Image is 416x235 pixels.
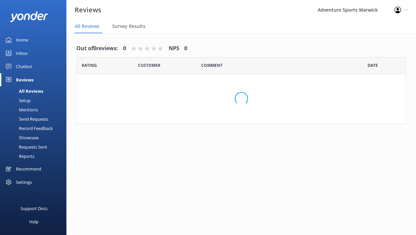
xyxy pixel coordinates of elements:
[4,96,66,105] a: Setup
[4,86,66,96] a: All Reviews
[16,176,32,189] div: Settings
[16,162,41,176] div: Recommend
[4,133,66,142] a: Showcase
[75,23,100,30] span: All Reviews
[4,105,66,114] a: Mentions
[82,62,97,68] span: Date
[16,73,34,86] div: Reviews
[4,114,48,124] div: Send Requests
[4,86,43,96] div: All Reviews
[138,62,160,68] span: Date
[4,105,38,114] div: Mentions
[368,62,378,68] span: Date
[16,33,28,47] div: Home
[4,124,66,133] a: Record Feedback
[4,152,35,161] div: Reports
[16,47,28,60] div: Inbox
[76,44,118,53] h4: Out of 0 reviews:
[10,11,48,22] img: yonder-white-logo.png
[4,142,66,152] a: Requests Sent
[4,96,31,105] div: Setup
[112,23,145,30] span: Survey Results
[21,202,47,215] div: Support Docs
[201,62,222,68] span: Question
[123,44,126,53] h4: 0
[4,152,66,161] a: Reports
[169,44,179,53] h4: NPS
[4,124,53,133] div: Record Feedback
[4,133,39,142] div: Showcase
[184,44,187,53] h4: 0
[16,60,32,73] div: Chatbot
[29,215,39,228] div: Help
[4,142,47,152] div: Requests Sent
[4,114,66,124] a: Send Requests
[75,5,101,15] h3: Reviews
